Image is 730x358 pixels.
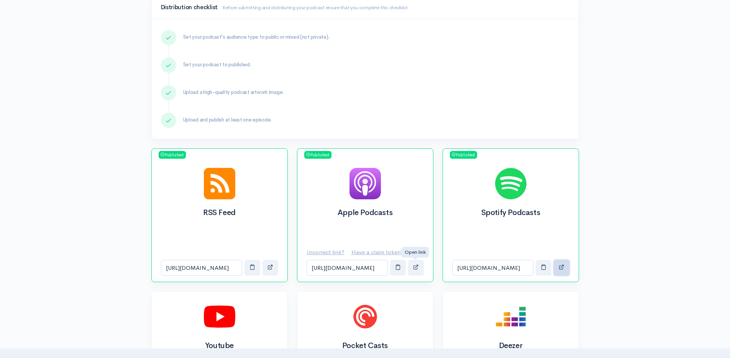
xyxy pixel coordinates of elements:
[351,245,409,260] button: Have a claim token?
[161,342,278,350] h2: Youtube
[349,168,381,199] img: Apple Podcasts logo
[307,342,424,350] h2: Pocket Casts
[161,4,569,11] h4: Distribution checklist
[304,151,331,159] span: Published
[495,301,527,332] img: Deezer logo
[307,260,388,276] input: Apple Podcasts link
[204,301,235,332] img: Youtube logo
[183,89,284,95] span: Upload a high-quality podcast artwork image.
[161,209,278,217] h2: RSS Feed
[222,4,409,11] small: Before submitting and distributing your podcast ensure that you complete this checklist.
[307,248,344,256] u: Incorrect link?
[402,247,429,258] div: Open link
[183,34,330,40] span: Set your podcast's audience type to public or mixed (not private).
[349,301,381,332] img: Pocket Casts logo
[204,168,235,199] img: RSS Feed logo
[452,260,533,276] input: Spotify Podcasts link
[307,245,349,260] button: Incorrect link?
[183,117,272,123] span: Upload and publish at least one episode.
[450,151,477,159] span: Published
[452,342,569,350] h2: Deezer
[159,151,186,159] span: Published
[351,248,404,256] u: Have a claim token?
[307,209,424,217] h2: Apple Podcasts
[161,260,242,276] input: RSS Feed link
[495,168,527,199] img: Spotify Podcasts logo
[183,61,251,68] span: Set your podcast to published.
[452,209,569,217] h2: Spotify Podcasts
